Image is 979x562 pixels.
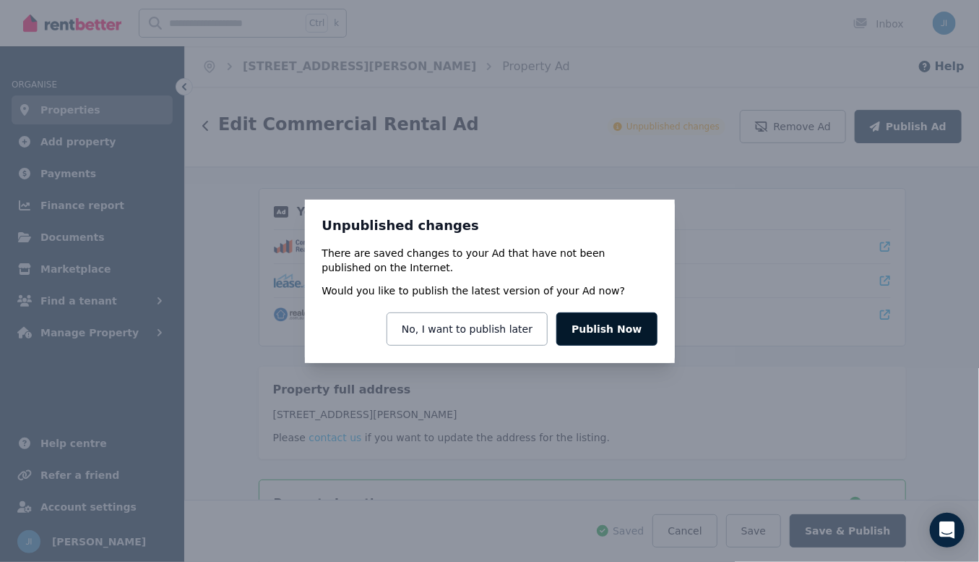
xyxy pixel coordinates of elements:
button: No, I want to publish later [387,312,548,346]
div: Open Intercom Messenger [930,513,965,548]
button: Publish Now [556,312,657,346]
p: There are saved changes to your Ad that have not been published on the Internet. [322,246,657,275]
p: Would you like to publish the latest version of your Ad now? [322,284,626,298]
h3: Unpublished changes [322,217,657,234]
